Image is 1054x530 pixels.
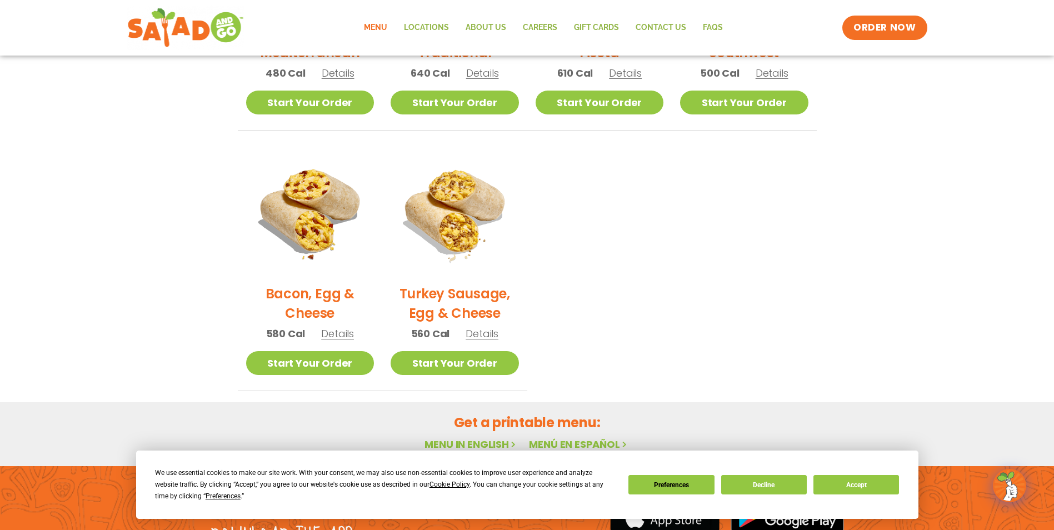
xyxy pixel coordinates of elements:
span: 500 Cal [700,66,740,81]
a: Contact Us [627,15,695,41]
h2: Get a printable menu: [238,413,817,432]
a: Careers [514,15,566,41]
img: wpChatIcon [994,470,1025,501]
span: ORDER NOW [853,21,916,34]
button: Preferences [628,475,714,494]
a: Locations [396,15,457,41]
div: We use essential cookies to make our site work. With your consent, we may also use non-essential ... [155,467,615,502]
a: Menú en español [529,437,629,451]
span: 580 Cal [266,326,306,341]
h2: Bacon, Egg & Cheese [246,284,374,323]
a: ORDER NOW [842,16,927,40]
a: Start Your Order [246,351,374,375]
button: Decline [721,475,807,494]
img: Product photo for Bacon, Egg & Cheese [246,147,374,276]
span: Details [466,327,498,341]
span: Details [466,66,499,80]
span: Details [322,66,354,80]
span: 640 Cal [411,66,450,81]
div: Cookie Consent Prompt [136,451,918,519]
span: Details [609,66,642,80]
a: About Us [457,15,514,41]
a: Start Your Order [536,91,664,114]
a: Start Your Order [391,351,519,375]
img: Product photo for Turkey Sausage, Egg & Cheese [391,147,519,276]
a: GIFT CARDS [566,15,627,41]
button: Accept [813,475,899,494]
span: 560 Cal [411,326,450,341]
span: Preferences [206,492,241,500]
span: 480 Cal [266,66,306,81]
span: Cookie Policy [429,481,469,488]
span: Details [756,66,788,80]
span: Details [321,327,354,341]
a: Menu in English [424,437,518,451]
span: 610 Cal [557,66,593,81]
h2: Turkey Sausage, Egg & Cheese [391,284,519,323]
a: Menu [356,15,396,41]
a: FAQs [695,15,731,41]
a: Start Your Order [246,91,374,114]
img: new-SAG-logo-768×292 [127,6,244,50]
a: Start Your Order [391,91,519,114]
nav: Menu [356,15,731,41]
a: Start Your Order [680,91,808,114]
